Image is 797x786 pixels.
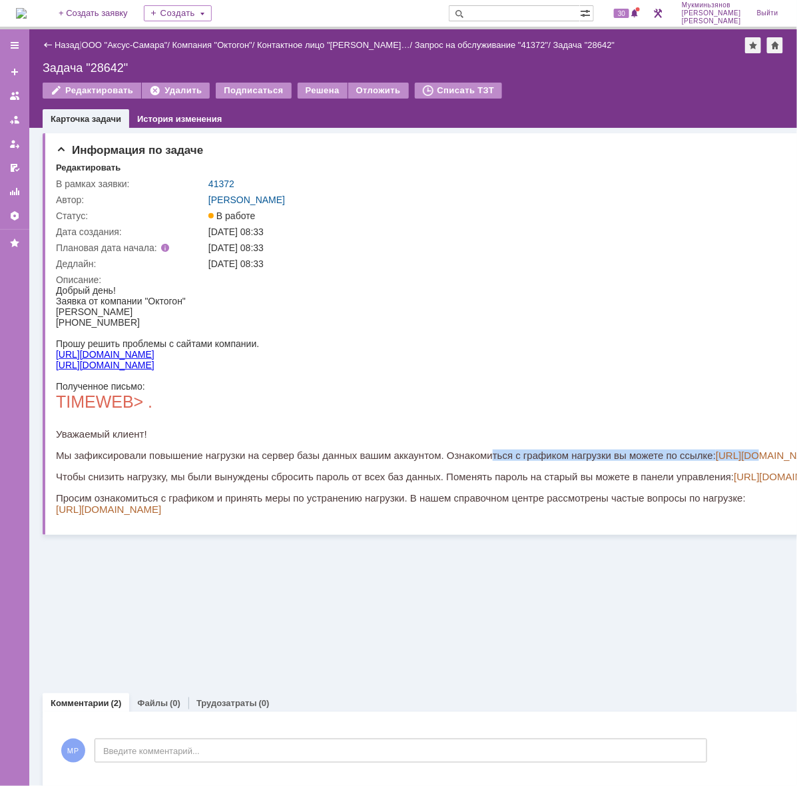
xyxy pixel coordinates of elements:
div: | [79,39,81,49]
span: [PERSON_NAME] [682,9,741,17]
a: [URL][DOMAIN_NAME] [660,165,765,176]
a: Трудозатраты [196,698,257,708]
a: Мои заявки [4,133,25,155]
img: logo [16,8,27,19]
a: Заявки на командах [4,85,25,107]
span: Информация по задаче [56,144,203,157]
a: Создать заявку [4,61,25,83]
div: Плановая дата начала: [56,242,190,253]
a: Заявки в моей ответственности [4,109,25,131]
a: Перейти на домашнюю страницу [16,8,27,19]
a: Мои согласования [4,157,25,179]
span: МР [61,739,85,763]
a: Файлы [137,698,168,708]
a: Комментарии [51,698,109,708]
span: В работе [208,210,255,221]
a: [URL][DOMAIN_NAME] [678,186,784,197]
div: Редактировать [56,163,121,173]
a: Контактное лицо "[PERSON_NAME]… [257,40,410,50]
span: [PERSON_NAME] [682,17,741,25]
a: История изменения [137,114,222,124]
a: Карточка задачи [51,114,121,124]
a: Назад [55,40,79,50]
div: Создать [144,5,212,21]
div: Автор: [56,195,206,205]
a: [URL][DOMAIN_NAME] [138,208,244,220]
a: Запрос на обслуживание "41372" [415,40,549,50]
a: Настройки [4,205,25,226]
div: / [82,40,172,50]
div: Статус: [56,210,206,221]
div: Задача "28642" [43,61,784,75]
a: 41372 [208,179,234,189]
div: (0) [259,698,270,708]
span: 30 [614,9,629,18]
div: Дата создания: [56,226,206,237]
div: (2) [111,698,122,708]
a: ООО "Аксус-Самара" [82,40,168,50]
div: В рамках заявки: [56,179,206,189]
div: / [257,40,415,50]
a: Компания "Октогон" [172,40,252,50]
div: (0) [170,698,180,708]
div: Сделать домашней страницей [767,37,783,53]
div: / [415,40,553,50]
div: / [172,40,257,50]
a: Отчеты [4,181,25,202]
span: Расширенный поиск [580,6,593,19]
a: [URL][DOMAIN_NAME] [87,176,192,187]
span: Мукминьзянов [682,1,741,9]
div: Дедлайн: [56,258,206,269]
a: [PERSON_NAME] [208,195,285,205]
a: Перейти в интерфейс администратора [650,5,666,21]
div: Задача "28642" [553,40,615,50]
div: Добавить в избранное [745,37,761,53]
